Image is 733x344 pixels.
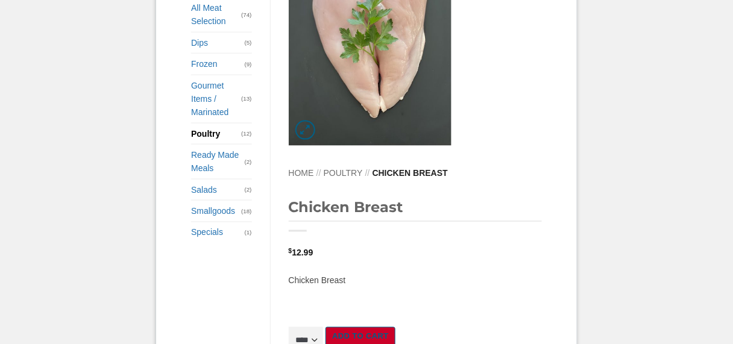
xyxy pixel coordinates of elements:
[365,168,370,178] span: //
[191,75,241,123] a: Gourmet Items / Marinated
[241,202,251,220] span: (18)
[245,181,252,198] span: (2)
[289,198,542,221] h1: Chicken Breast
[191,222,244,243] a: Specials
[241,125,251,142] span: (12)
[241,6,251,23] span: (74)
[324,168,363,178] a: Poultry
[191,124,241,144] a: Poultry
[191,54,244,74] a: Frozen
[245,153,252,170] span: (2)
[245,34,252,51] span: (5)
[295,120,315,140] a: Zoom
[289,247,292,257] span: $
[241,90,251,107] span: (13)
[316,168,321,178] span: //
[191,180,244,200] a: Salads
[191,33,244,53] a: Dips
[245,224,252,241] span: (1)
[289,275,542,287] p: Chicken Breast
[191,201,241,221] a: Smallgoods
[245,55,252,73] span: (9)
[191,145,244,179] a: Ready Made Meals
[289,248,313,258] bdi: 12.99
[373,168,448,178] span: Chicken Breast
[289,168,314,178] a: Home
